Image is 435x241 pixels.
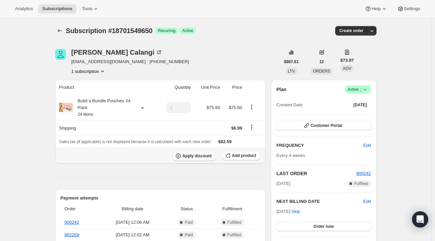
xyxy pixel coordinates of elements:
[292,208,300,215] span: Skip
[311,123,342,128] span: Customer Portal
[222,80,244,95] th: Price
[71,49,163,56] div: [PERSON_NAME] Calangi
[412,211,428,227] div: Open Intercom Messenger
[276,198,363,205] h2: NEXT BILLING DATE
[354,181,368,186] span: Fulfilled
[42,6,72,11] span: Subscriptions
[276,142,363,149] h2: FREQUENCY
[38,4,76,14] button: Subscriptions
[356,170,371,177] button: 900242
[158,28,176,33] span: Recurring
[231,126,242,131] span: $6.99
[61,202,98,216] th: Order
[173,151,216,161] button: Apply discount
[359,140,375,151] button: Edit
[55,49,66,60] span: Michaela Calangi
[276,86,287,93] h2: Plan
[276,102,302,108] span: Created Date
[218,139,232,144] span: $82.59
[61,195,260,202] h2: Payment attempts
[185,220,193,225] span: Paid
[100,206,165,212] span: Billing date
[65,220,79,225] a: 900242
[78,112,93,117] small: 24 Items
[349,100,371,110] button: [DATE]
[229,105,242,110] span: $75.60
[100,232,165,238] span: [DATE] · 12:02 AM
[71,68,106,75] button: Product actions
[232,153,256,158] span: Add product
[193,80,222,95] th: Unit Price
[276,180,290,187] span: [DATE]
[55,26,65,35] button: Subscriptions
[313,69,330,74] span: ORDERS
[78,4,103,14] button: Tools
[404,6,420,11] span: Settings
[356,171,371,176] a: 900242
[55,80,157,95] th: Product
[276,170,356,177] h2: LAST ORDER
[66,27,153,34] span: Subscription #18701549650
[157,80,193,95] th: Quantity
[182,153,212,159] span: Apply discount
[339,28,363,33] span: Create order
[280,57,303,66] button: $887.61
[246,103,257,111] button: Product actions
[363,142,371,149] span: Edit
[361,4,391,14] button: Help
[353,102,367,108] span: [DATE]
[276,121,371,130] button: Customer Portal
[207,105,220,110] span: $75.60
[100,219,165,226] span: [DATE] · 12:06 AM
[276,209,300,214] span: [DATE] ·
[246,124,257,131] button: Shipping actions
[208,206,256,212] span: Fulfillment
[185,232,193,238] span: Paid
[348,86,368,93] span: Active
[360,87,361,92] span: |
[73,98,134,118] div: Build a Bundle Pouches 24 Pack
[284,59,299,64] span: $887.61
[182,28,193,33] span: Active
[288,69,295,74] span: LTV
[71,58,189,65] span: [EMAIL_ADDRESS][DOMAIN_NAME] · [PHONE_NUMBER]
[314,224,334,229] span: Order now
[343,66,351,71] span: AOV
[82,6,92,11] span: Tools
[276,222,371,231] button: Order now
[15,6,33,11] span: Analytics
[276,153,305,158] span: Every 4 weeks
[315,57,328,66] button: 12
[65,232,79,237] a: 882269
[393,4,424,14] button: Settings
[340,57,354,64] span: $73.97
[363,198,371,205] button: Edit
[319,59,324,64] span: 12
[227,232,241,238] span: Fulfilled
[169,206,204,212] span: Status
[335,26,367,35] button: Create order
[55,121,157,135] th: Shipping
[288,206,304,217] button: Skip
[11,4,37,14] button: Analytics
[227,220,241,225] span: Fulfilled
[223,151,260,160] button: Add product
[59,139,212,144] span: Sales tax (if applicable) is not displayed because it is calculated with each new order.
[371,6,381,11] span: Help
